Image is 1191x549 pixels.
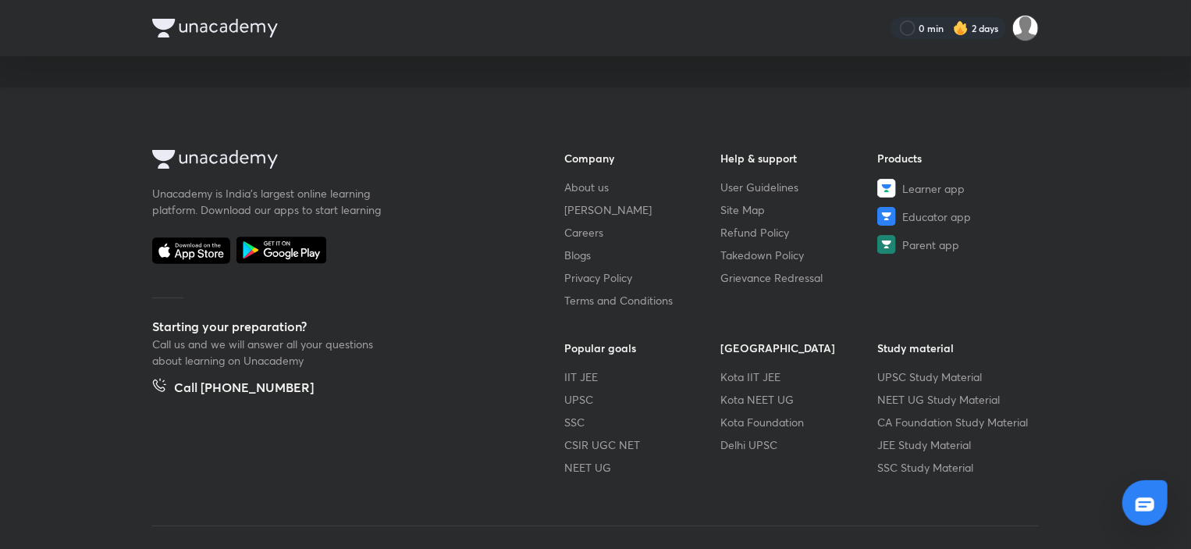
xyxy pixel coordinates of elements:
[564,391,721,408] a: UPSC
[152,19,278,37] img: Company Logo
[877,207,896,226] img: Educator app
[877,235,1034,254] a: Parent app
[721,269,878,286] a: Grievance Redressal
[1012,15,1039,41] img: Kebir Hasan Sk
[877,179,1034,198] a: Learner app
[902,237,959,253] span: Parent app
[564,437,721,453] a: CSIR UGC NET
[902,209,971,225] span: Educator app
[564,179,721,195] a: About us
[721,179,878,195] a: User Guidelines
[152,336,386,369] p: Call us and we will answer all your questions about learning on Unacademy
[152,185,386,218] p: Unacademy is India’s largest online learning platform. Download our apps to start learning
[564,201,721,218] a: [PERSON_NAME]
[902,180,965,197] span: Learner app
[152,378,314,400] a: Call [PHONE_NUMBER]
[721,340,878,356] h6: [GEOGRAPHIC_DATA]
[877,207,1034,226] a: Educator app
[877,235,896,254] img: Parent app
[564,369,721,385] a: IIT JEE
[721,201,878,218] a: Site Map
[877,369,1034,385] a: UPSC Study Material
[721,437,878,453] a: Delhi UPSC
[564,414,721,430] a: SSC
[152,150,514,173] a: Company Logo
[721,369,878,385] a: Kota IIT JEE
[877,179,896,198] img: Learner app
[721,150,878,166] h6: Help & support
[564,224,721,241] a: Careers
[877,150,1034,166] h6: Products
[564,269,721,286] a: Privacy Policy
[564,292,721,308] a: Terms and Conditions
[152,317,514,336] h5: Starting your preparation?
[877,459,1034,476] a: SSC Study Material
[877,340,1034,356] h6: Study material
[152,150,278,169] img: Company Logo
[174,378,314,400] h5: Call [PHONE_NUMBER]
[877,437,1034,453] a: JEE Study Material
[721,247,878,263] a: Takedown Policy
[953,20,969,36] img: streak
[721,391,878,408] a: Kota NEET UG
[564,340,721,356] h6: Popular goals
[721,414,878,430] a: Kota Foundation
[877,391,1034,408] a: NEET UG Study Material
[721,224,878,241] a: Refund Policy
[564,247,721,263] a: Blogs
[877,414,1034,430] a: CA Foundation Study Material
[564,224,603,241] span: Careers
[564,459,721,476] a: NEET UG
[564,150,721,166] h6: Company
